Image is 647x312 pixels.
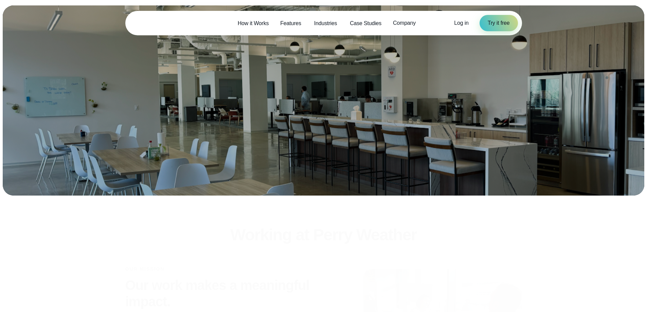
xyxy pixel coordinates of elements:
a: Log in [454,19,468,27]
a: Try it free [480,15,518,31]
span: Company [393,19,416,27]
span: Log in [454,20,468,26]
a: How it Works [232,16,275,30]
span: Case Studies [350,19,381,27]
span: How it Works [238,19,269,27]
span: Features [280,19,301,27]
span: Industries [314,19,337,27]
a: Case Studies [344,16,387,30]
span: Try it free [488,19,510,27]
